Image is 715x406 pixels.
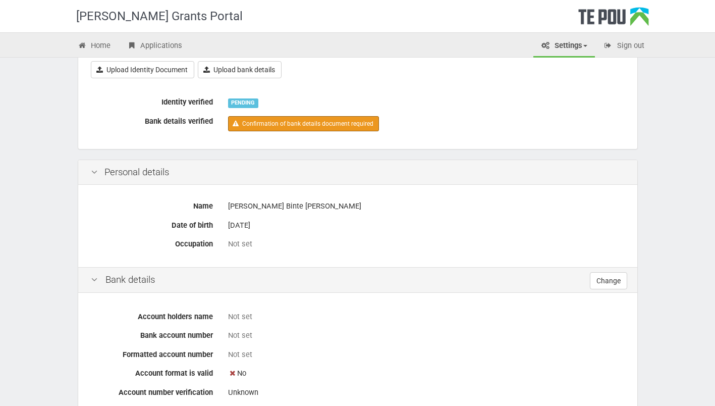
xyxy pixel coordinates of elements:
label: Bank account number [83,327,221,341]
a: Change [590,272,627,289]
div: No [228,365,625,382]
label: Account number verification [83,384,221,398]
a: Sign out [596,35,652,58]
label: Account format is valid [83,365,221,379]
div: Bank details [78,267,637,293]
label: Account holders name [83,308,221,322]
div: Not set [228,239,625,249]
label: Date of birth [83,217,221,231]
div: Personal details [78,160,637,185]
a: Upload Identity Document [91,61,194,78]
a: Home [70,35,119,58]
div: Not set [228,330,625,341]
div: Not set [228,349,625,360]
a: Applications [119,35,190,58]
div: [DATE] [228,217,625,234]
div: [PERSON_NAME] Binte [PERSON_NAME] [228,197,625,215]
div: Te Pou Logo [578,7,649,32]
div: Not set [228,312,625,322]
label: Bank details verified [83,113,221,127]
div: PENDING [228,98,258,108]
a: Confirmation of bank details document required [228,116,379,131]
label: Identity verified [83,93,221,108]
a: Settings [533,35,595,58]
label: Occupation [83,235,221,249]
div: Unknown [228,384,625,401]
a: Upload bank details [198,61,282,78]
label: Formatted account number [83,346,221,360]
label: Name [83,197,221,212]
